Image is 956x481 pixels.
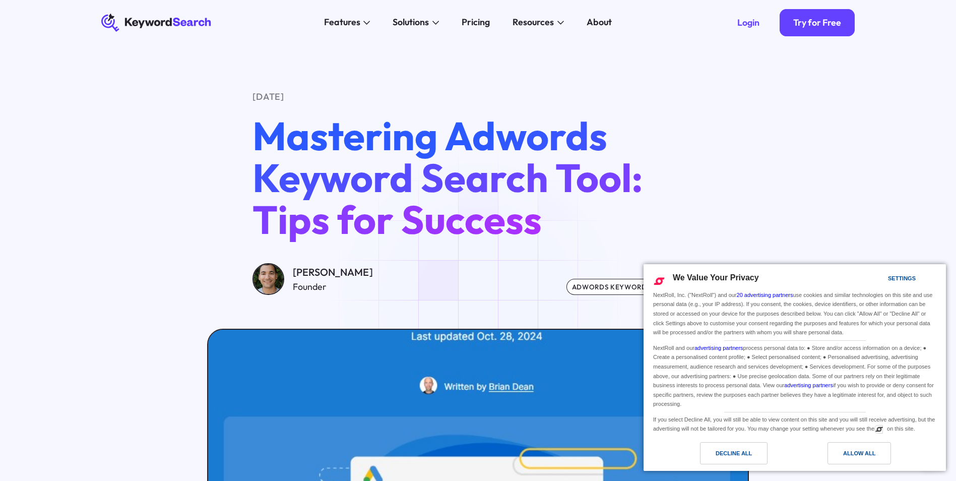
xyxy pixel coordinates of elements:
div: Decline All [716,448,752,459]
a: advertising partners [784,382,833,388]
div: Try for Free [793,17,841,28]
span: We Value Your Privacy [673,273,759,282]
div: adwords keyword search tool [566,279,704,294]
div: Features [324,16,360,29]
div: Allow All [843,448,875,459]
div: [DATE] [252,90,704,104]
div: If you select Decline All, you will still be able to view content on this site and you will still... [651,412,938,435]
a: 20 advertising partners [737,292,793,298]
div: Solutions [393,16,429,29]
a: Pricing [455,14,497,32]
div: [PERSON_NAME] [293,264,373,280]
a: Decline All [650,442,795,469]
a: Settings [870,270,895,289]
a: Allow All [795,442,940,469]
div: Founder [293,280,373,294]
a: Login [724,9,773,36]
div: Settings [888,273,916,284]
span: Mastering Adwords Keyword Search Tool: Tips for Success [252,111,643,244]
div: Resources [513,16,554,29]
div: NextRoll, Inc. ("NextRoll") and our use cookies and similar technologies on this site and use per... [651,289,938,338]
div: Pricing [462,16,490,29]
div: Login [737,17,759,28]
a: advertising partners [694,345,743,351]
div: About [587,16,612,29]
div: NextRoll and our process personal data to: ● Store and/or access information on a device; ● Creat... [651,341,938,410]
a: Try for Free [780,9,855,36]
a: About [580,14,618,32]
